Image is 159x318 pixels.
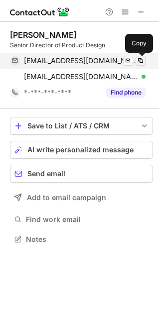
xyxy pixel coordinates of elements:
[10,6,70,18] img: ContactOut v5.3.10
[26,235,149,244] span: Notes
[24,72,138,81] span: [EMAIL_ADDRESS][DOMAIN_NAME]
[10,165,153,183] button: Send email
[27,170,65,178] span: Send email
[24,56,138,65] span: [EMAIL_ADDRESS][DOMAIN_NAME]
[10,189,153,207] button: Add to email campaign
[106,88,146,98] button: Reveal Button
[27,146,134,154] span: AI write personalized message
[10,117,153,135] button: save-profile-one-click
[10,212,153,226] button: Find work email
[26,215,149,224] span: Find work email
[27,122,136,130] div: Save to List / ATS / CRM
[10,141,153,159] button: AI write personalized message
[10,232,153,246] button: Notes
[10,41,153,50] div: Senior Director of Product Design
[27,194,106,202] span: Add to email campaign
[10,30,77,40] div: [PERSON_NAME]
